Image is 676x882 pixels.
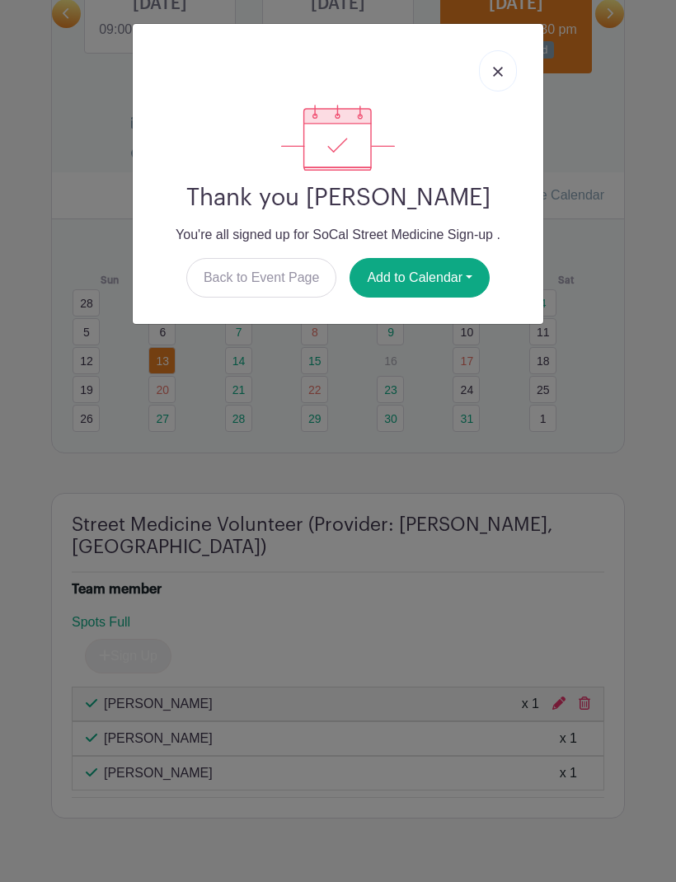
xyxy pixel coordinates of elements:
a: Back to Event Page [186,258,337,298]
button: Add to Calendar [350,258,490,298]
h2: Thank you [PERSON_NAME] [146,184,530,212]
img: signup_complete-c468d5dda3e2740ee63a24cb0ba0d3ce5d8a4ecd24259e683200fb1569d990c8.svg [281,105,395,171]
img: close_button-5f87c8562297e5c2d7936805f587ecaba9071eb48480494691a3f1689db116b3.svg [493,67,503,77]
p: You're all signed up for SoCal Street Medicine Sign-up . [146,225,530,245]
